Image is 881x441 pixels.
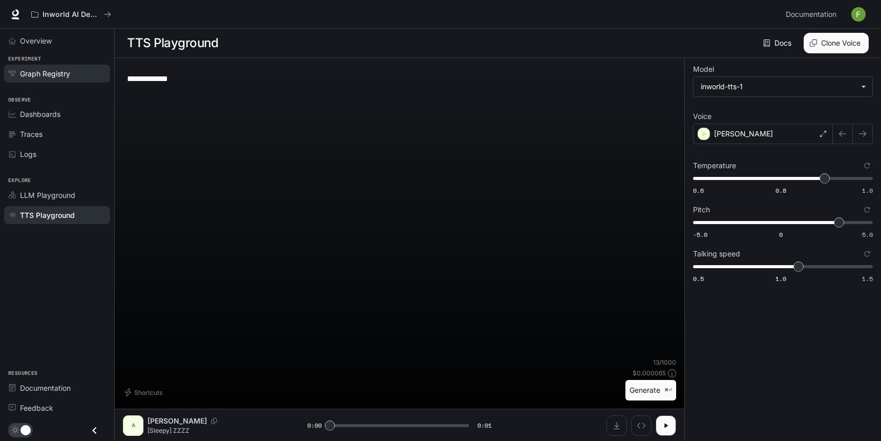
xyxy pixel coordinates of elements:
a: Overview [4,32,110,50]
span: Documentation [20,383,71,393]
p: [PERSON_NAME] [148,416,207,426]
span: 0:01 [477,420,492,431]
button: Generate⌘⏎ [625,380,676,401]
button: Close drawer [83,420,106,441]
span: 1.5 [862,274,873,283]
p: Pitch [693,206,710,213]
a: Documentation [4,379,110,397]
span: 5.0 [862,230,873,239]
span: 0 [779,230,783,239]
span: Traces [20,129,43,139]
span: 0:00 [307,420,322,431]
p: [Sleepy] ZZZZ [148,426,283,435]
span: 1.0 [862,186,873,195]
img: User avatar [851,7,866,22]
span: Overview [20,35,52,46]
p: $ 0.000065 [633,369,666,377]
a: Graph Registry [4,65,110,83]
a: Dashboards [4,105,110,123]
p: [PERSON_NAME] [714,129,773,139]
a: Logs [4,145,110,163]
a: TTS Playground [4,206,110,224]
a: Feedback [4,399,110,417]
a: Docs [761,33,795,53]
h1: TTS Playground [127,33,218,53]
span: -5.0 [693,230,707,239]
button: Reset to default [862,204,873,215]
button: User avatar [848,4,869,25]
span: Dashboards [20,109,60,119]
button: Reset to default [862,160,873,171]
span: Dark mode toggle [20,424,31,435]
span: Graph Registry [20,68,70,79]
a: LLM Playground [4,186,110,204]
span: LLM Playground [20,190,75,201]
a: Traces [4,125,110,143]
span: Documentation [786,8,836,21]
p: Inworld AI Demos [43,10,100,19]
span: Logs [20,149,36,159]
p: Model [693,66,714,73]
button: Shortcuts [123,384,166,400]
button: Download audio [606,415,627,436]
div: inworld-tts-1 [694,77,872,96]
button: All workspaces [27,4,116,25]
span: 1.0 [775,274,786,283]
span: TTS Playground [20,210,75,221]
span: Feedback [20,403,53,413]
span: 0.6 [693,186,704,195]
a: Documentation [782,4,844,25]
div: inworld-tts-1 [701,82,856,92]
span: 0.5 [693,274,704,283]
p: 13 / 1000 [653,358,676,367]
p: ⌘⏎ [664,387,672,393]
p: Talking speed [693,250,740,257]
button: Clone Voice [804,33,869,53]
button: Copy Voice ID [207,418,221,424]
p: Temperature [693,162,736,169]
div: A [125,417,141,434]
span: 0.8 [775,186,786,195]
p: Voice [693,113,711,120]
button: Inspect [631,415,652,436]
button: Reset to default [862,248,873,259]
